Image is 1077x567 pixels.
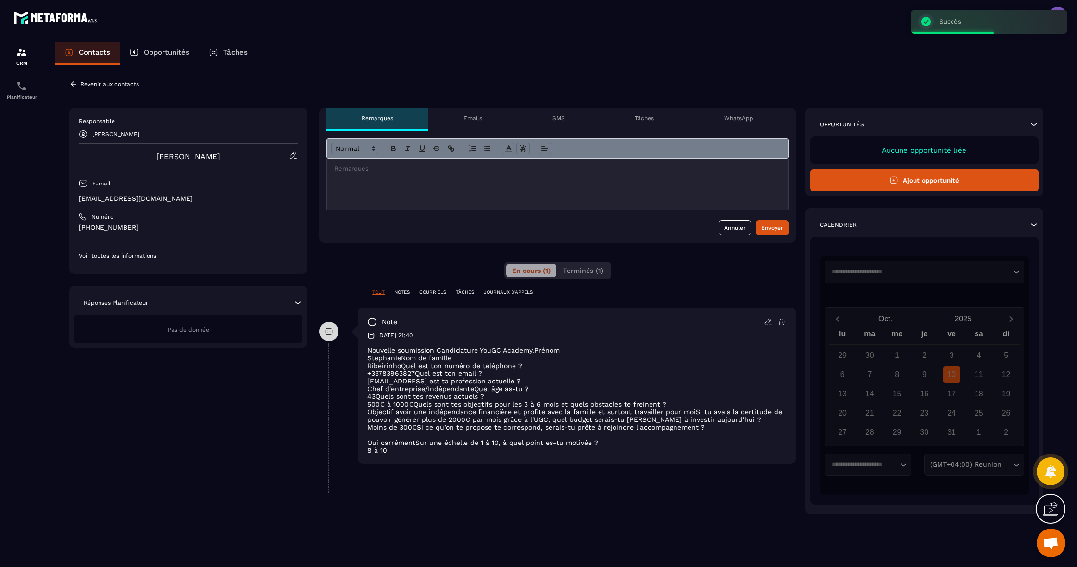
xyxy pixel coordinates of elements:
[719,220,751,235] button: Annuler
[820,221,857,229] p: Calendrier
[756,220,789,235] button: Envoyer
[16,80,27,92] img: scheduler
[156,152,220,161] a: [PERSON_NAME]
[463,114,482,122] p: Emails
[199,42,257,65] a: Tâches
[2,94,41,99] p: Planificateur
[761,223,783,233] div: Envoyer
[2,61,41,66] p: CRM
[367,446,786,454] p: 8 à 10
[367,377,786,385] p: [EMAIL_ADDRESS] est ta profession actuelle ?
[79,194,298,203] p: [EMAIL_ADDRESS][DOMAIN_NAME]
[394,289,410,296] p: NOTES
[724,114,753,122] p: WhatsApp
[456,289,474,296] p: TÂCHES
[84,299,148,307] p: Réponses Planificateur
[367,346,786,354] p: Nouvelle soumission Candidature YouGC Academy.Prénom
[2,73,41,107] a: schedulerschedulerPlanificateur
[79,117,298,125] p: Responsable
[367,354,786,362] p: StephanieNom de famille
[55,42,120,65] a: Contacts
[144,48,189,57] p: Opportunités
[92,131,139,137] p: [PERSON_NAME]
[557,264,609,277] button: Terminés (1)
[362,114,393,122] p: Remarques
[91,213,113,221] p: Numéro
[512,267,551,274] span: En cours (1)
[168,326,209,333] span: Pas de donnée
[367,423,786,431] p: Moins de 300€Si ce qu’on te propose te correspond, serais-tu prête à rejoindre l’accompagnement ?
[223,48,248,57] p: Tâches
[367,400,786,408] p: 500€ à 1000€Quels sont tes objectifs pour les 3 à 6 mois et quels obstacles te freinent ?
[120,42,199,65] a: Opportunités
[635,114,654,122] p: Tâches
[377,332,413,339] p: [DATE] 21:40
[92,180,111,187] p: E-mail
[79,252,298,259] p: Voir toutes les informations
[2,39,41,73] a: formationformationCRM
[1037,529,1065,557] div: Ouvrir le chat
[820,146,1029,155] p: Aucune opportunité liée
[80,81,139,87] p: Revenir aux contacts
[506,264,556,277] button: En cours (1)
[372,289,385,296] p: TOUT
[367,408,786,423] p: Objectif avoir une indépendance financière et profite avec la famille et surtout travailler pour ...
[563,267,603,274] span: Terminés (1)
[367,393,786,400] p: 43Quels sont tes revenus actuels ?
[367,439,786,446] p: Oui carrémentSur une échelle de 1 à 10, à quel point es-tu motivée ?
[552,114,565,122] p: SMS
[16,47,27,58] img: formation
[484,289,533,296] p: JOURNAUX D'APPELS
[13,9,100,26] img: logo
[367,362,786,370] p: RibeirinhoQuel est ton numéro de téléphone ?
[79,223,298,232] p: [PHONE_NUMBER]
[820,121,864,128] p: Opportunités
[419,289,446,296] p: COURRIELS
[79,48,110,57] p: Contacts
[810,169,1039,191] button: Ajout opportunité
[367,370,786,377] p: +33783963827Quel est ton email ?
[367,385,786,393] p: Chef d'entreprise/IndépendanteQuel âge as-tu ?
[382,318,397,327] p: note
